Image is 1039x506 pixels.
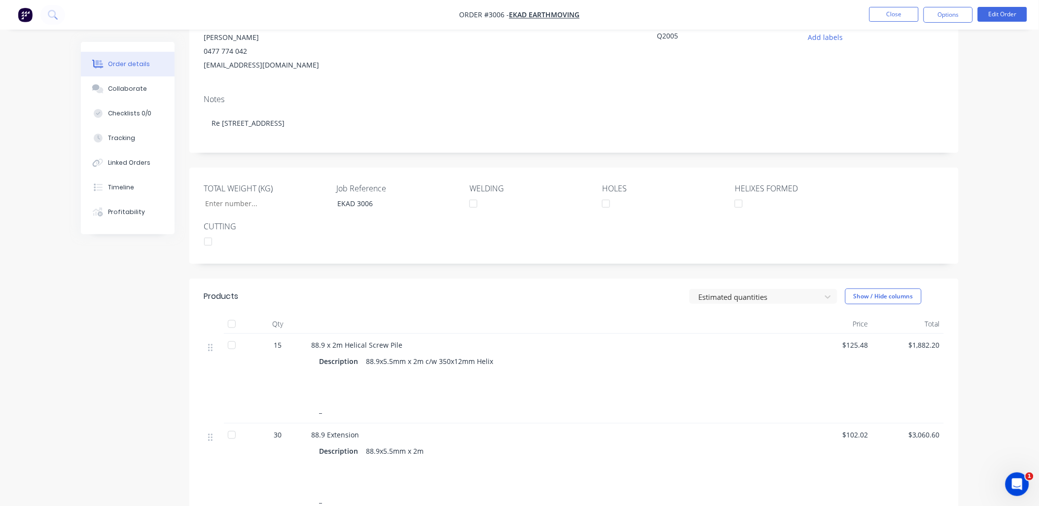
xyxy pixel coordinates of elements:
[204,44,339,58] div: 0477 774 042
[924,7,973,23] button: Options
[18,7,33,22] img: Factory
[108,158,150,167] div: Linked Orders
[81,150,175,175] button: Linked Orders
[197,196,327,211] input: Enter number...
[312,340,403,350] span: 88.9 x 2m Helical Screw Pile
[108,183,134,192] div: Timeline
[81,76,175,101] button: Collaborate
[312,430,359,439] span: 88.9 Extension
[204,31,339,72] div: [PERSON_NAME]0477 774 042[EMAIL_ADDRESS][DOMAIN_NAME]
[1026,472,1034,480] span: 1
[204,108,944,138] div: Re [STREET_ADDRESS]
[602,182,725,194] label: HOLES
[845,289,922,304] button: Show / Hide columns
[801,314,872,334] div: Price
[204,58,339,72] div: [EMAIL_ADDRESS][DOMAIN_NAME]
[657,31,781,44] div: Q2005
[362,444,428,458] div: 88.9x5.5mm x 2m
[204,182,327,194] label: TOTAL WEIGHT (KG)
[320,403,334,417] div: _
[204,290,239,302] div: Products
[337,182,460,194] label: Job Reference
[81,126,175,150] button: Tracking
[978,7,1027,22] button: Edit Order
[108,109,151,118] div: Checklists 0/0
[803,31,848,44] button: Add labels
[81,200,175,224] button: Profitability
[1005,472,1029,496] iframe: Intercom live chat
[469,182,593,194] label: WELDING
[108,208,145,217] div: Profitability
[274,340,282,350] span: 15
[108,134,135,143] div: Tracking
[329,196,453,211] div: EKAD 3006
[320,444,362,458] div: Description
[249,314,308,334] div: Qty
[81,52,175,76] button: Order details
[81,175,175,200] button: Timeline
[876,340,940,350] span: $1,882.20
[204,220,327,232] label: CUTTING
[81,101,175,126] button: Checklists 0/0
[872,314,944,334] div: Total
[509,10,580,20] a: EKAD Earthmoving
[274,430,282,440] span: 30
[805,430,868,440] span: $102.02
[362,354,498,368] div: 88.9x5.5mm x 2m c/w 350x12mm Helix
[108,60,150,69] div: Order details
[320,354,362,368] div: Description
[869,7,919,22] button: Close
[805,340,868,350] span: $125.48
[108,84,147,93] div: Collaborate
[460,10,509,20] span: Order #3006 -
[876,430,940,440] span: $3,060.60
[204,31,339,44] div: [PERSON_NAME]
[735,182,858,194] label: HELIXES FORMED
[204,95,944,104] div: Notes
